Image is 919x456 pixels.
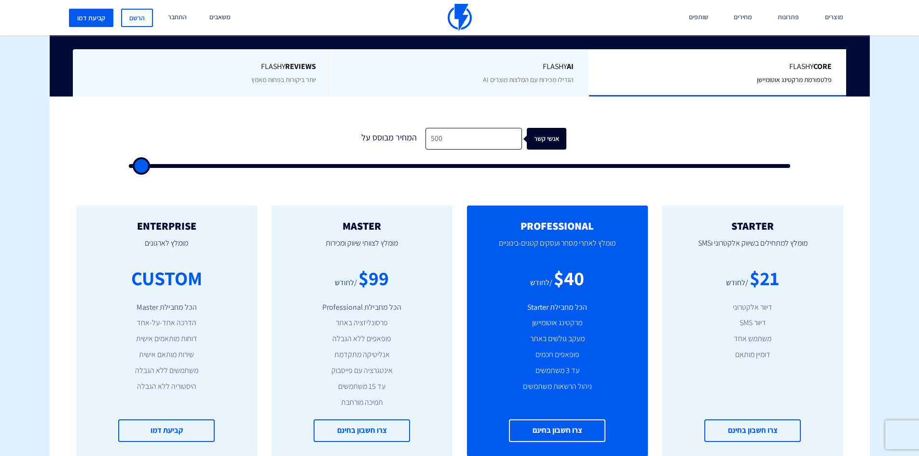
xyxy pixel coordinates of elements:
[481,318,633,329] li: מרקטינג אוטומיישן
[604,61,832,72] span: Flashy
[286,333,438,345] li: פופאפים ללא הגבלה
[335,277,357,289] div: /לחודש
[286,397,438,408] li: תמיכה מורחבת
[118,419,215,442] a: קביעת דמו
[346,61,574,72] span: Flashy
[286,302,438,313] li: הכל מחבילת Professional
[704,419,801,442] a: צרו חשבון בחינם
[91,318,243,329] li: הדרכה אחד-על-אחד
[481,349,633,360] li: פופאפים חכמים
[509,419,605,442] a: צרו חשבון בחינם
[750,264,779,292] div: $21
[813,61,832,71] b: Core
[483,75,574,84] span: הגדילו מכירות עם המלצות מוצרים AI
[286,349,438,360] li: אנליטיקה מתקדמת
[532,128,572,150] div: אנשי קשר
[481,220,633,232] h2: PROFESSIONAL
[69,9,113,27] a: קביעת דמו
[286,381,438,392] li: עד 15 משתמשים
[91,220,243,232] h2: ENTERPRISE
[677,302,829,313] li: דיוור אלקטרוני
[481,365,633,376] li: עד 3 משתמשים
[726,277,748,289] div: /לחודש
[286,365,438,376] li: אינטגרציה עם פייסבוק
[286,220,438,232] h2: MASTER
[131,264,202,292] div: CUSTOM
[481,302,633,313] li: הכל מחבילת Starter
[677,232,829,264] p: מומלץ למתחילים בשיווק אלקטרוני וSMS
[286,318,438,329] li: פרסונליזציה באתר
[91,381,243,392] li: היסטוריה ללא הגבלה
[481,232,633,264] p: מומלץ לאתרי מסחר ועסקים קטנים-בינוניים
[285,61,316,71] b: REVIEWS
[677,349,829,360] li: דומיין מותאם
[87,61,316,72] span: Flashy
[481,333,633,345] li: מעקב גולשים באתר
[554,264,584,292] div: $40
[530,277,552,289] div: /לחודש
[251,75,316,84] span: יותר ביקורות בפחות מאמץ
[91,232,243,264] p: מומלץ לארגונים
[286,232,438,264] p: מומלץ לצוותי שיווק ומכירות
[358,264,389,292] div: $99
[314,419,410,442] a: צרו חשבון בחינם
[91,365,243,376] li: משתמשים ללא הגבלה
[353,128,425,150] div: המחיר מבוסס על
[757,75,832,84] span: פלטפורמת מרקטינג אוטומיישן
[567,61,574,71] b: AI
[677,318,829,329] li: דיוור SMS
[677,333,829,345] li: משתמש אחד
[91,333,243,345] li: דוחות מותאמים אישית
[91,302,243,313] li: הכל מחבילת Master
[481,381,633,392] li: ניהול הרשאות משתמשים
[677,220,829,232] h2: STARTER
[91,349,243,360] li: שירות מותאם אישית
[121,9,153,27] a: הרשם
